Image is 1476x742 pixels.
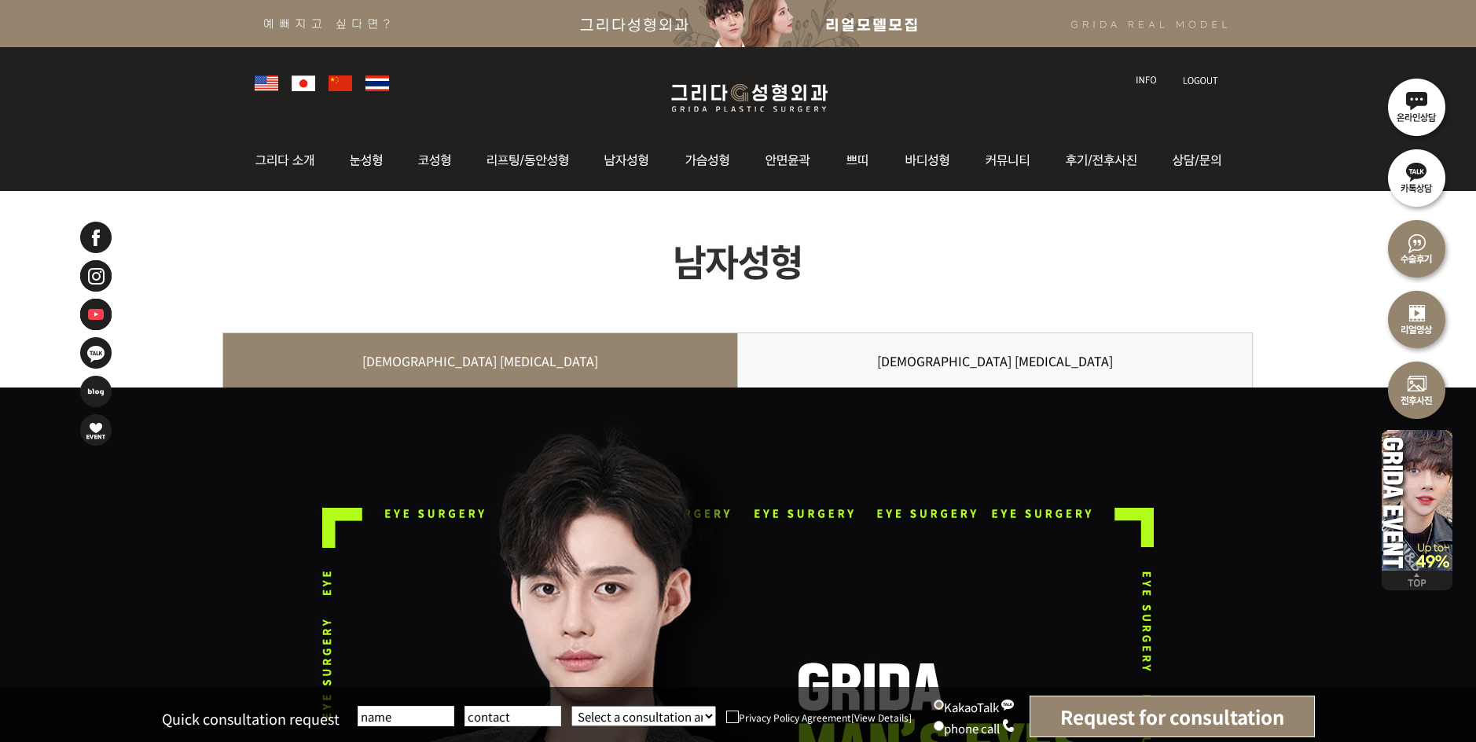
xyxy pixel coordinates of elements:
[292,75,315,91] img: global_japan.png
[358,706,454,726] input: name
[887,130,968,191] img: body shaping
[1001,718,1015,733] img: call_icon.png
[968,130,1049,191] img: Community
[738,332,1253,404] a: [DEMOGRAPHIC_DATA] [MEDICAL_DATA]
[362,351,598,370] font: [DEMOGRAPHIC_DATA] [MEDICAL_DATA]
[748,130,829,191] img: facial contouring
[79,336,113,370] img: kakaotalk
[222,191,1254,332] img: man_title.jpg
[934,700,944,710] input: KakaoTalk
[851,711,912,724] font: [View Details]
[1382,71,1452,141] img: Online consultation
[1183,76,1219,85] img: logout_text.jpg
[944,699,999,715] font: KakaoTalk
[247,130,332,191] img: Introduction to Grid
[1030,696,1315,737] input: Request for consultation
[739,711,851,724] font: Privacy Policy Agreement
[79,297,113,332] img: YouTube
[1158,130,1229,191] img: Consultation/Inquiry
[255,75,278,91] img: global_usa.png
[851,708,912,722] a: [View Details]
[726,711,739,723] img: checkbox.png
[79,220,113,255] img: Facebook
[1382,354,1452,424] img: Before and after surgery photos
[402,130,468,191] img: Rhinoplasty
[464,706,561,726] input: contact
[329,75,352,91] img: global_china.png
[944,721,1000,737] font: phone call
[1001,697,1015,711] img: kakao_icon.png
[1382,283,1452,354] img: Real video
[79,413,113,447] img: event
[588,130,668,191] img: male plastic surgery
[1382,424,1452,571] img: event
[1136,76,1157,85] img: info_text.jpg
[934,721,944,731] input: phone call
[222,332,738,404] a: [DEMOGRAPHIC_DATA] [MEDICAL_DATA]
[668,130,748,191] img: breast augmentation
[468,130,588,191] img: Plastic surgery during
[365,75,389,91] img: global_thailand.png
[79,374,113,409] img: Naver Blog
[1049,130,1158,191] img: Reviews/Before and After Photos
[1382,571,1452,590] img: Go up
[829,130,887,191] img: Petit
[1382,212,1452,283] img: Post-operative review
[655,79,843,116] img: Grida Plastic Surgery
[332,130,402,191] img: Eye surgery
[79,259,113,293] img: Instagram
[877,351,1113,370] font: [DEMOGRAPHIC_DATA] [MEDICAL_DATA]
[1382,141,1452,212] img: KakaoTalk consultation
[162,708,340,729] font: Quick consultation request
